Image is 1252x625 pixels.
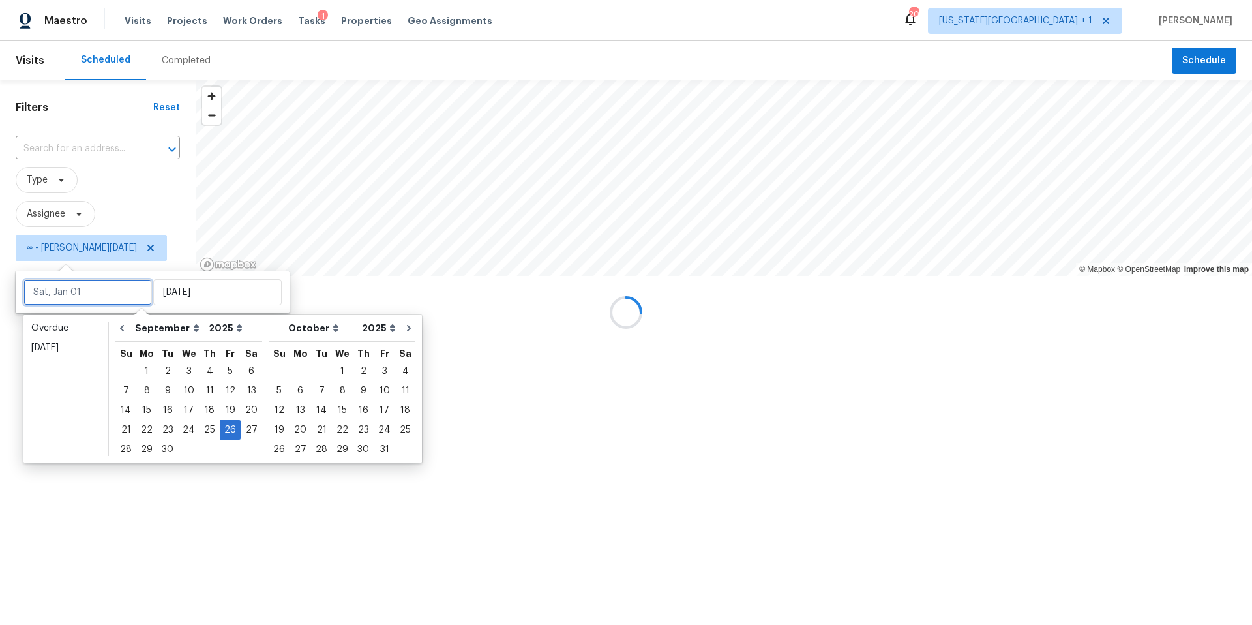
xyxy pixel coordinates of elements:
div: Thu Oct 23 2025 [353,420,374,440]
div: Sun Oct 12 2025 [269,401,290,420]
div: 18 [200,401,220,419]
div: Fri Sep 19 2025 [220,401,241,420]
abbr: Monday [140,349,154,358]
div: 15 [136,401,157,419]
div: Mon Sep 08 2025 [136,381,157,401]
div: [DATE] [31,341,100,354]
div: 1 [136,362,157,380]
div: 2 [353,362,374,380]
abbr: Monday [293,349,308,358]
abbr: Friday [226,349,235,358]
select: Month [285,318,359,338]
div: 6 [241,362,262,380]
div: Sun Sep 07 2025 [115,381,136,401]
div: Wed Oct 08 2025 [332,381,353,401]
div: Fri Sep 26 2025 [220,420,241,440]
div: Mon Sep 29 2025 [136,440,157,459]
div: Thu Oct 16 2025 [353,401,374,420]
div: Mon Oct 13 2025 [290,401,311,420]
div: Thu Sep 11 2025 [200,381,220,401]
div: 17 [178,401,200,419]
div: 28 [115,440,136,459]
abbr: Saturday [399,349,411,358]
div: 30 [157,440,178,459]
div: 25 [395,421,415,439]
div: 29 [332,440,353,459]
div: Sat Oct 11 2025 [395,381,415,401]
ul: Date picker shortcuts [27,318,105,459]
div: 11 [395,382,415,400]
div: 27 [290,440,311,459]
div: 12 [220,382,241,400]
abbr: Wednesday [182,349,196,358]
div: Mon Sep 01 2025 [136,361,157,381]
div: 1 [318,10,328,23]
div: 10 [178,382,200,400]
div: Fri Oct 03 2025 [374,361,395,381]
div: 5 [220,362,241,380]
abbr: Sunday [273,349,286,358]
div: 9 [157,382,178,400]
a: OpenStreetMap [1117,265,1180,274]
div: Fri Sep 05 2025 [220,361,241,381]
div: 2 [157,362,178,380]
div: Wed Oct 29 2025 [332,440,353,459]
div: Sat Sep 13 2025 [241,381,262,401]
div: Thu Sep 25 2025 [200,420,220,440]
div: Tue Oct 28 2025 [311,440,332,459]
div: 13 [241,382,262,400]
div: Fri Oct 17 2025 [374,401,395,420]
div: Wed Oct 15 2025 [332,401,353,420]
a: Mapbox [1079,265,1115,274]
div: 17 [374,401,395,419]
div: Mon Sep 22 2025 [136,420,157,440]
div: 23 [157,421,178,439]
div: Fri Sep 12 2025 [220,381,241,401]
div: 20 [909,8,918,21]
div: Sat Oct 04 2025 [395,361,415,381]
select: Year [205,318,246,338]
div: Sat Sep 06 2025 [241,361,262,381]
div: Sat Oct 25 2025 [395,420,415,440]
abbr: Wednesday [335,349,350,358]
abbr: Tuesday [316,349,327,358]
abbr: Friday [380,349,389,358]
div: Wed Sep 10 2025 [178,381,200,401]
div: 13 [290,401,311,419]
div: 19 [269,421,290,439]
abbr: Thursday [203,349,216,358]
div: 18 [395,401,415,419]
div: 26 [269,440,290,459]
div: Mon Oct 06 2025 [290,381,311,401]
div: 24 [374,421,395,439]
div: Mon Oct 27 2025 [290,440,311,459]
abbr: Sunday [120,349,132,358]
div: Fri Oct 24 2025 [374,420,395,440]
div: Sun Sep 28 2025 [115,440,136,459]
div: 1 [332,362,353,380]
div: Sun Oct 05 2025 [269,381,290,401]
div: Tue Oct 21 2025 [311,420,332,440]
abbr: Thursday [357,349,370,358]
div: 9 [353,382,374,400]
div: 12 [269,401,290,419]
abbr: Tuesday [162,349,173,358]
div: 14 [311,401,332,419]
div: Mon Sep 15 2025 [136,401,157,420]
div: 3 [178,362,200,380]
div: 4 [200,362,220,380]
div: Sat Oct 18 2025 [395,401,415,420]
div: Sun Oct 19 2025 [269,420,290,440]
div: 26 [220,421,241,439]
div: 10 [374,382,395,400]
div: 20 [290,421,311,439]
div: 24 [178,421,200,439]
div: Wed Oct 22 2025 [332,420,353,440]
div: Sun Sep 21 2025 [115,420,136,440]
button: Zoom out [202,106,221,125]
div: 23 [353,421,374,439]
div: Thu Sep 04 2025 [200,361,220,381]
select: Month [132,318,205,338]
div: 31 [374,440,395,459]
div: 5 [269,382,290,400]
